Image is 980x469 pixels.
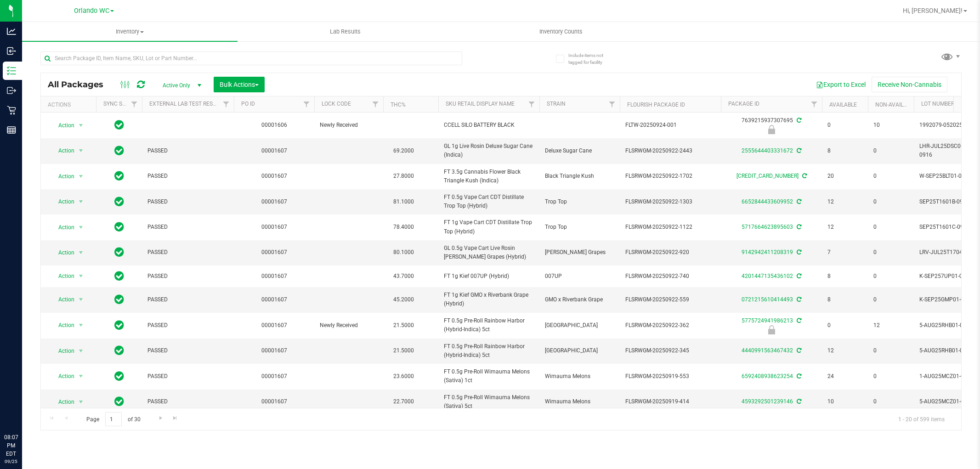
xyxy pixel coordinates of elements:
[75,319,87,332] span: select
[827,321,862,330] span: 0
[444,193,534,210] span: FT 0.5g Vape Cart CDT Distillate Trop Top (Hybrid)
[103,101,139,107] a: Sync Status
[545,321,614,330] span: [GEOGRAPHIC_DATA]
[742,273,793,279] a: 4201447135436102
[719,125,823,134] div: Newly Received
[75,195,87,208] span: select
[795,273,801,279] span: Sync from Compliance System
[919,172,977,181] span: W-SEP25BLT01-0916
[545,172,614,181] span: Black Triangle Kush
[545,248,614,257] span: [PERSON_NAME] Grapes
[261,373,287,379] a: 00001607
[147,272,228,281] span: PASSED
[48,102,92,108] div: Actions
[568,52,614,66] span: Include items not tagged for facility
[4,433,18,458] p: 08:07 PM EDT
[625,295,715,304] span: FLSRWGM-20250922-559
[873,295,908,304] span: 0
[873,172,908,181] span: 0
[919,295,977,304] span: K-SEP25GMP01-0915
[48,79,113,90] span: All Packages
[50,195,75,208] span: Action
[75,270,87,283] span: select
[827,295,862,304] span: 8
[75,246,87,259] span: select
[50,246,75,259] span: Action
[625,272,715,281] span: FLSRWGM-20250922-740
[320,321,378,330] span: Newly Received
[114,246,124,259] span: In Sync
[873,198,908,206] span: 0
[50,396,75,408] span: Action
[75,345,87,357] span: select
[114,293,124,306] span: In Sync
[444,291,534,308] span: FT 1g Kief GMO x Riverbank Grape (Hybrid)
[545,346,614,355] span: [GEOGRAPHIC_DATA]
[147,372,228,381] span: PASSED
[114,144,124,157] span: In Sync
[524,96,539,112] a: Filter
[389,144,419,158] span: 69.2000
[795,224,801,230] span: Sync from Compliance System
[389,293,419,306] span: 45.2000
[444,121,534,130] span: CCELL SILO BATTERY BLACK
[114,395,124,408] span: In Sync
[827,147,862,155] span: 8
[527,28,595,36] span: Inventory Counts
[214,77,265,92] button: Bulk Actions
[827,346,862,355] span: 12
[219,96,234,112] a: Filter
[795,398,801,405] span: Sync from Compliance System
[317,28,373,36] span: Lab Results
[40,51,462,65] input: Search Package ID, Item Name, SKU, Lot or Part Number...
[827,223,862,232] span: 12
[50,319,75,332] span: Action
[22,22,238,41] a: Inventory
[147,147,228,155] span: PASSED
[154,412,167,424] a: Go to the next page
[742,249,793,255] a: 9142942411208319
[627,102,685,108] a: Flourish Package ID
[444,168,534,185] span: FT 3.5g Cannabis Flower Black Triangle Kush (Indica)
[50,293,75,306] span: Action
[261,398,287,405] a: 00001607
[827,272,862,281] span: 8
[742,296,793,303] a: 0721215610414493
[919,198,977,206] span: SEP25T1601B-0915
[114,370,124,383] span: In Sync
[7,27,16,36] inline-svg: Analytics
[389,270,419,283] span: 43.7000
[7,66,16,75] inline-svg: Inventory
[873,321,908,330] span: 12
[50,170,75,183] span: Action
[827,121,862,130] span: 0
[391,102,406,108] a: THC%
[742,398,793,405] a: 4593292501239146
[149,101,221,107] a: External Lab Test Result
[147,295,228,304] span: PASSED
[79,412,148,426] span: Page of 30
[241,101,255,107] a: PO ID
[446,101,515,107] a: Sku Retail Display Name
[810,77,872,92] button: Export to Excel
[50,345,75,357] span: Action
[919,397,977,406] span: 5-AUG25MCZ01-0912
[742,198,793,205] a: 6652844433609952
[801,173,807,179] span: Sync from Compliance System
[444,316,534,334] span: FT 0.5g Pre-Roll Rainbow Harbor (Hybrid-Indica) 5ct
[368,96,383,112] a: Filter
[9,396,37,423] iframe: Resource center
[795,117,801,124] span: Sync from Compliance System
[742,224,793,230] a: 5717664623895603
[919,346,977,355] span: 5-AUG25RHB01-0915
[389,370,419,383] span: 23.6000
[827,397,862,406] span: 10
[261,122,287,128] a: 00001606
[114,119,124,131] span: In Sync
[444,244,534,261] span: GL 0.5g Vape Cart Live Rosin [PERSON_NAME] Grapes (Hybrid)
[389,170,419,183] span: 27.8000
[261,322,287,328] a: 00001607
[719,325,823,334] div: Newly Received
[7,106,16,115] inline-svg: Retail
[7,86,16,95] inline-svg: Outbound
